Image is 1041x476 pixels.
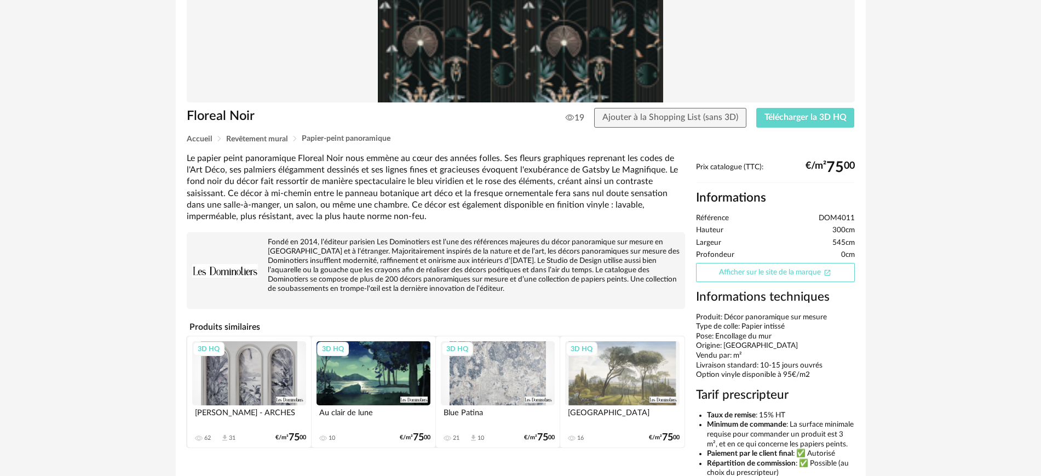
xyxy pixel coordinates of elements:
[317,342,349,356] div: 3D HQ
[187,153,685,223] div: Le papier peint panoramique Floreal Noir nous emmène au cœur des années folles. Ses fleurs graphi...
[707,450,793,457] b: Paiement par le client final
[696,238,721,248] span: Largeur
[413,434,424,441] span: 75
[707,460,796,467] b: Répartition de commission
[696,289,855,305] h3: Informations techniques
[707,411,855,421] li: : 15% HT
[560,336,684,448] a: 3D HQ [GEOGRAPHIC_DATA] 16 €/m²7500
[537,434,548,441] span: 75
[441,405,555,427] div: Blue Patina
[707,411,756,419] b: Taux de remise
[826,163,844,172] span: 75
[565,405,679,427] div: [GEOGRAPHIC_DATA]
[707,449,855,459] li: : ✅ Autorisé
[229,434,235,442] div: 31
[221,434,229,442] span: Download icon
[187,319,685,335] h4: Produits similaires
[707,421,786,428] b: Minimum de commande
[696,263,855,282] a: Afficher sur le site de la marqueOpen In New icon
[819,214,855,223] span: DOM4011
[696,250,734,260] span: Profondeur
[192,238,258,303] img: brand logo
[329,434,335,442] div: 10
[187,135,212,143] span: Accueil
[204,434,211,442] div: 62
[841,250,855,260] span: 0cm
[662,434,673,441] span: 75
[806,163,855,172] div: €/m² 00
[400,434,430,441] div: €/m² 00
[193,342,225,356] div: 3D HQ
[441,342,473,356] div: 3D HQ
[317,405,430,427] div: Au clair de lune
[696,190,855,206] h2: Informations
[289,434,300,441] span: 75
[478,434,484,442] div: 10
[566,342,597,356] div: 3D HQ
[187,108,459,125] h1: Floreal Noir
[566,112,584,123] span: 19
[302,135,390,142] span: Papier-peint panoramique
[312,336,435,448] a: 3D HQ Au clair de lune 10 €/m²7500
[832,226,855,236] span: 300cm
[756,108,855,128] button: Télécharger la 3D HQ
[436,336,560,448] a: 3D HQ Blue Patina 21 Download icon 10 €/m²7500
[275,434,306,441] div: €/m² 00
[696,163,855,183] div: Prix catalogue (TTC):
[764,113,847,122] span: Télécharger la 3D HQ
[192,238,680,293] div: Fondé en 2014, l’éditeur parisien Les Dominotiers est l’une des références majeures du décor pano...
[649,434,680,441] div: €/m² 00
[696,214,729,223] span: Référence
[602,113,738,122] span: Ajouter à la Shopping List (sans 3D)
[696,387,855,403] h3: Tarif prescripteur
[696,226,723,236] span: Hauteur
[187,336,311,448] a: 3D HQ [PERSON_NAME] - ARCHES 62 Download icon 31 €/m²7500
[192,405,306,427] div: [PERSON_NAME] - ARCHES
[226,135,287,143] span: Revêtement mural
[577,434,584,442] div: 16
[824,268,831,276] span: Open In New icon
[469,434,478,442] span: Download icon
[187,135,855,143] div: Breadcrumb
[696,313,855,380] div: Produit: Décor panoramique sur mesure Type de colle: Papier intissé Pose: Encollage du mur Origin...
[594,108,746,128] button: Ajouter à la Shopping List (sans 3D)
[524,434,555,441] div: €/m² 00
[832,238,855,248] span: 545cm
[707,420,855,449] li: : La surface minimale requise pour commander un produit est 3 m², et en ce qui concerne les papie...
[453,434,459,442] div: 21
